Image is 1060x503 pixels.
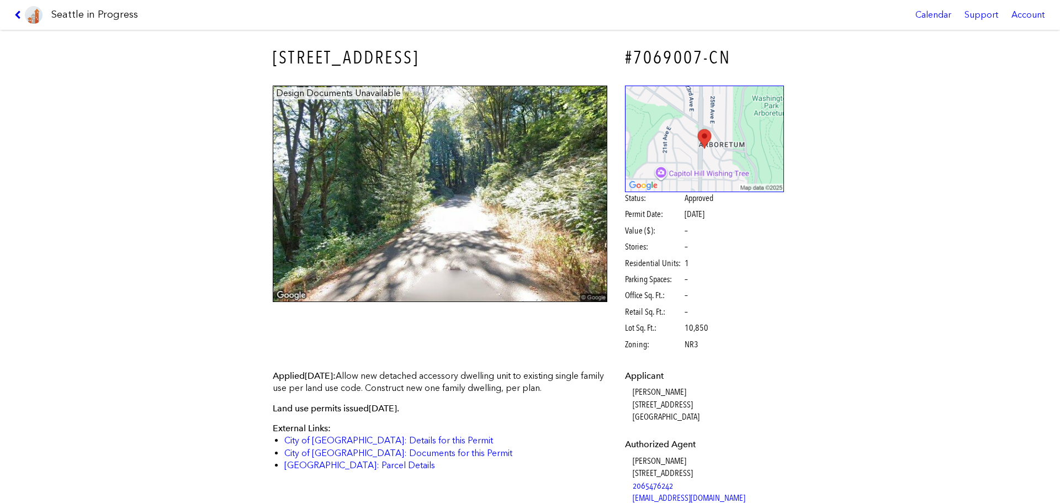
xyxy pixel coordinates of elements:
[685,306,688,318] span: –
[685,209,704,219] span: [DATE]
[625,225,683,237] span: Value ($):
[625,289,683,301] span: Office Sq. Ft.:
[625,322,683,334] span: Lot Sq. Ft.:
[633,493,745,503] a: [EMAIL_ADDRESS][DOMAIN_NAME]
[625,192,683,204] span: Status:
[284,460,435,470] a: [GEOGRAPHIC_DATA]: Parcel Details
[273,403,607,415] p: Land use permits issued .
[625,370,785,382] dt: Applicant
[625,273,683,285] span: Parking Spaces:
[625,438,785,451] dt: Authorized Agent
[625,208,683,220] span: Permit Date:
[685,322,708,334] span: 10,850
[625,86,785,192] img: staticmap
[305,370,333,381] span: [DATE]
[274,87,402,99] figcaption: Design Documents Unavailable
[273,423,331,433] span: External Links:
[685,289,688,301] span: –
[273,370,336,381] span: Applied :
[625,338,683,351] span: Zoning:
[633,386,785,423] dd: [PERSON_NAME] [STREET_ADDRESS] [GEOGRAPHIC_DATA]
[25,6,43,24] img: favicon-96x96.png
[284,448,512,458] a: City of [GEOGRAPHIC_DATA]: Documents for this Permit
[685,257,689,269] span: 1
[685,225,688,237] span: –
[273,370,607,395] p: Allow new detached accessory dwelling unit to existing single family use per land use code. Const...
[284,435,493,446] a: City of [GEOGRAPHIC_DATA]: Details for this Permit
[685,241,688,253] span: –
[369,403,397,414] span: [DATE]
[625,306,683,318] span: Retail Sq. Ft.:
[633,480,673,491] a: 2065476242
[51,8,138,22] h1: Seattle in Progress
[685,338,698,351] span: NR3
[685,192,713,204] span: Approved
[273,45,607,70] h3: [STREET_ADDRESS]
[625,45,785,70] h4: #7069007-CN
[273,86,607,303] img: 2423_B_E_INTERLAKEN_BLVD_SEATTLE.jpg
[625,257,683,269] span: Residential Units:
[625,241,683,253] span: Stories:
[685,273,688,285] span: –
